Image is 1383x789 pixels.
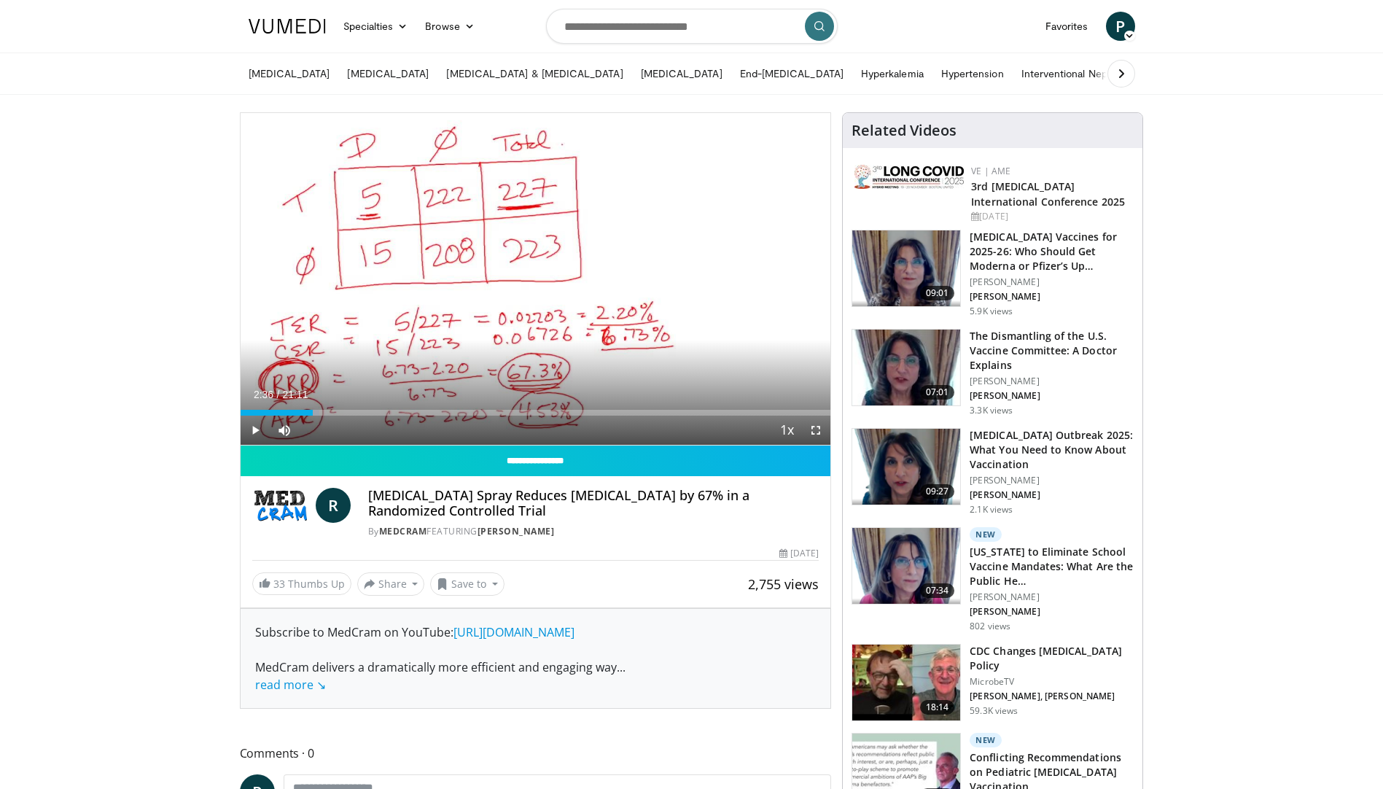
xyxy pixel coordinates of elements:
[852,330,960,405] img: bf90d3d8-5314-48e2-9a88-53bc2fed6b7a.150x105_q85_crop-smart_upscale.jpg
[920,484,955,499] span: 09:27
[249,19,326,34] img: VuMedi Logo
[852,527,1134,632] a: 07:34 New [US_STATE] to Eliminate School Vaccine Mandates: What Are the Public He… [PERSON_NAME] ...
[970,504,1013,516] p: 2.1K views
[416,12,483,41] a: Browse
[854,165,964,189] img: a2792a71-925c-4fc2-b8ef-8d1b21aec2f7.png.150x105_q85_autocrop_double_scale_upscale_version-0.2.jpg
[255,623,817,693] div: Subscribe to MedCram on YouTube: MedCram delivers a dramatically more efficient and engaging way
[970,621,1010,632] p: 802 views
[852,122,957,139] h4: Related Videos
[970,475,1134,486] p: [PERSON_NAME]
[254,389,273,400] span: 2:36
[971,210,1131,223] div: [DATE]
[368,488,819,519] h4: [MEDICAL_DATA] Spray Reduces [MEDICAL_DATA] by 67% in a Randomized Controlled Trial
[970,390,1134,402] p: [PERSON_NAME]
[970,733,1002,747] p: New
[270,416,299,445] button: Mute
[920,700,955,715] span: 18:14
[970,705,1018,717] p: 59.3K views
[852,230,1134,317] a: 09:01 [MEDICAL_DATA] Vaccines for 2025-26: Who Should Get Moderna or Pfizer’s Up… [PERSON_NAME] [...
[970,644,1134,673] h3: CDC Changes [MEDICAL_DATA] Policy
[316,488,351,523] a: R
[970,545,1134,588] h3: [US_STATE] to Eliminate School Vaccine Mandates: What Are the Public He…
[453,624,574,640] a: [URL][DOMAIN_NAME]
[971,179,1125,209] a: 3rd [MEDICAL_DATA] International Conference 2025
[241,113,831,446] video-js: Video Player
[1037,12,1097,41] a: Favorites
[852,528,960,604] img: f91db653-cf0b-4132-a976-682875a59ce6.png.150x105_q85_crop-smart_upscale.png
[241,410,831,416] div: Progress Bar
[273,577,285,591] span: 33
[1106,12,1135,41] a: P
[970,489,1134,501] p: [PERSON_NAME]
[920,385,955,400] span: 07:01
[970,376,1134,387] p: [PERSON_NAME]
[357,572,425,596] button: Share
[920,583,955,598] span: 07:34
[478,525,555,537] a: [PERSON_NAME]
[852,59,932,88] a: Hyperkalemia
[852,645,960,720] img: 72ac0e37-d809-477d-957a-85a66e49561a.150x105_q85_crop-smart_upscale.jpg
[852,428,1134,516] a: 09:27 [MEDICAL_DATA] Outbreak 2025: What You Need to Know About Vaccination [PERSON_NAME] [PERSON...
[779,547,819,560] div: [DATE]
[255,659,626,693] span: ...
[338,59,437,88] a: [MEDICAL_DATA]
[970,591,1134,603] p: [PERSON_NAME]
[970,527,1002,542] p: New
[241,416,270,445] button: Play
[970,230,1134,273] h3: [MEDICAL_DATA] Vaccines for 2025-26: Who Should Get Moderna or Pfizer’s Up…
[240,744,832,763] span: Comments 0
[1013,59,1151,88] a: Interventional Nephrology
[852,429,960,505] img: 058664c7-5669-4641-9410-88c3054492ce.png.150x105_q85_crop-smart_upscale.png
[379,525,427,537] a: MedCram
[801,416,830,445] button: Fullscreen
[852,644,1134,721] a: 18:14 CDC Changes [MEDICAL_DATA] Policy MicrobeTV [PERSON_NAME], [PERSON_NAME] 59.3K views
[852,329,1134,416] a: 07:01 The Dismantling of the U.S. Vaccine Committee: A Doctor Explains [PERSON_NAME] [PERSON_NAME...
[282,389,308,400] span: 21:11
[748,575,819,593] span: 2,755 views
[970,276,1134,288] p: [PERSON_NAME]
[970,329,1134,373] h3: The Dismantling of the U.S. Vaccine Committee: A Doctor Explains
[970,428,1134,472] h3: [MEDICAL_DATA] Outbreak 2025: What You Need to Know About Vaccination
[970,306,1013,317] p: 5.9K views
[772,416,801,445] button: Playback Rate
[852,230,960,306] img: 4e370bb1-17f0-4657-a42f-9b995da70d2f.png.150x105_q85_crop-smart_upscale.png
[430,572,504,596] button: Save to
[335,12,417,41] a: Specialties
[255,677,326,693] a: read more ↘
[970,291,1134,303] p: [PERSON_NAME]
[970,676,1134,688] p: MicrobeTV
[240,59,339,88] a: [MEDICAL_DATA]
[970,405,1013,416] p: 3.3K views
[277,389,280,400] span: /
[252,572,351,595] a: 33 Thumbs Up
[920,286,955,300] span: 09:01
[368,525,819,538] div: By FEATURING
[970,691,1134,702] p: [PERSON_NAME], [PERSON_NAME]
[731,59,852,88] a: End-[MEDICAL_DATA]
[252,488,310,523] img: MedCram
[632,59,731,88] a: [MEDICAL_DATA]
[971,165,1010,177] a: VE | AME
[932,59,1013,88] a: Hypertension
[437,59,631,88] a: [MEDICAL_DATA] & [MEDICAL_DATA]
[970,606,1134,618] p: [PERSON_NAME]
[546,9,838,44] input: Search topics, interventions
